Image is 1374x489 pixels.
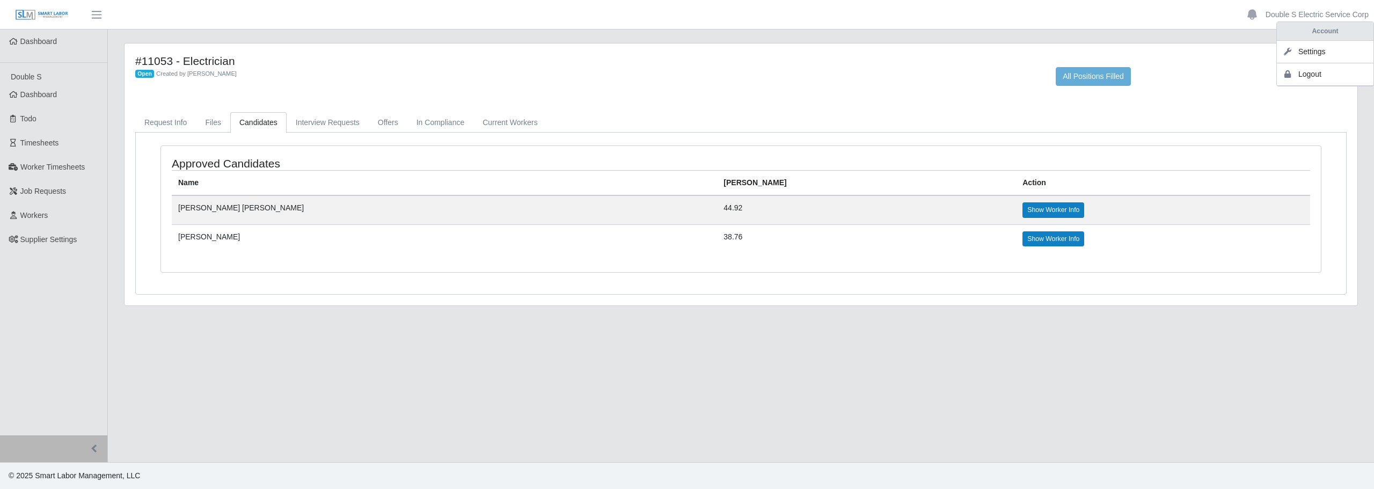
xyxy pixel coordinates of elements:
[196,112,230,133] a: Files
[172,157,637,170] h4: Approved Candidates
[15,9,69,21] img: SLM Logo
[1312,27,1339,35] strong: Account
[135,112,196,133] a: Request Info
[369,112,407,133] a: Offers
[1016,171,1310,196] th: Action
[156,70,237,77] span: Created by [PERSON_NAME]
[287,112,369,133] a: Interview Requests
[230,112,287,133] a: Candidates
[172,224,717,253] td: [PERSON_NAME]
[20,163,85,171] span: Worker Timesheets
[20,235,77,244] span: Supplier Settings
[717,195,1016,224] td: 44.92
[172,171,717,196] th: Name
[1277,41,1373,63] a: Settings
[1266,9,1369,20] a: Double S Electric Service Corp
[1056,67,1131,86] button: All Positions Filled
[20,211,48,220] span: Workers
[717,224,1016,253] td: 38.76
[20,37,57,46] span: Dashboard
[135,54,1040,68] h4: #11053 - Electrician
[20,114,36,123] span: Todo
[1022,202,1084,217] a: Show Worker Info
[9,471,140,480] span: © 2025 Smart Labor Management, LLC
[135,70,154,78] span: Open
[1277,63,1373,86] a: Logout
[172,195,717,224] td: [PERSON_NAME] [PERSON_NAME]
[1022,231,1084,246] a: Show Worker Info
[717,171,1016,196] th: [PERSON_NAME]
[20,138,59,147] span: Timesheets
[11,72,42,81] span: Double S
[20,90,57,99] span: Dashboard
[473,112,546,133] a: Current Workers
[20,187,67,195] span: Job Requests
[407,112,474,133] a: In Compliance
